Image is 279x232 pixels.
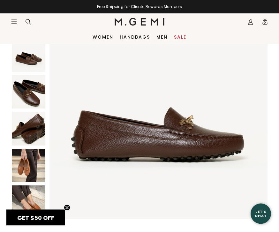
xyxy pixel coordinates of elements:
[12,75,45,109] img: The Pastoso Signature
[17,214,54,222] span: GET $50 OFF
[12,39,45,72] img: The Pastoso Signature
[115,18,165,26] img: M.Gemi
[174,34,186,40] a: Sale
[6,210,65,226] div: GET $50 OFFClose teaser
[262,20,268,26] span: 0
[11,19,17,25] button: Open site menu
[120,34,150,40] a: Handbags
[64,205,70,211] button: Close teaser
[156,34,168,40] a: Men
[251,210,271,218] div: Let's Chat
[12,186,45,219] img: The Pastoso Signature
[49,2,268,220] img: The Pastoso Signature
[12,112,45,146] img: The Pastoso Signature
[12,149,45,183] img: The Pastoso Signature
[93,34,113,40] a: Women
